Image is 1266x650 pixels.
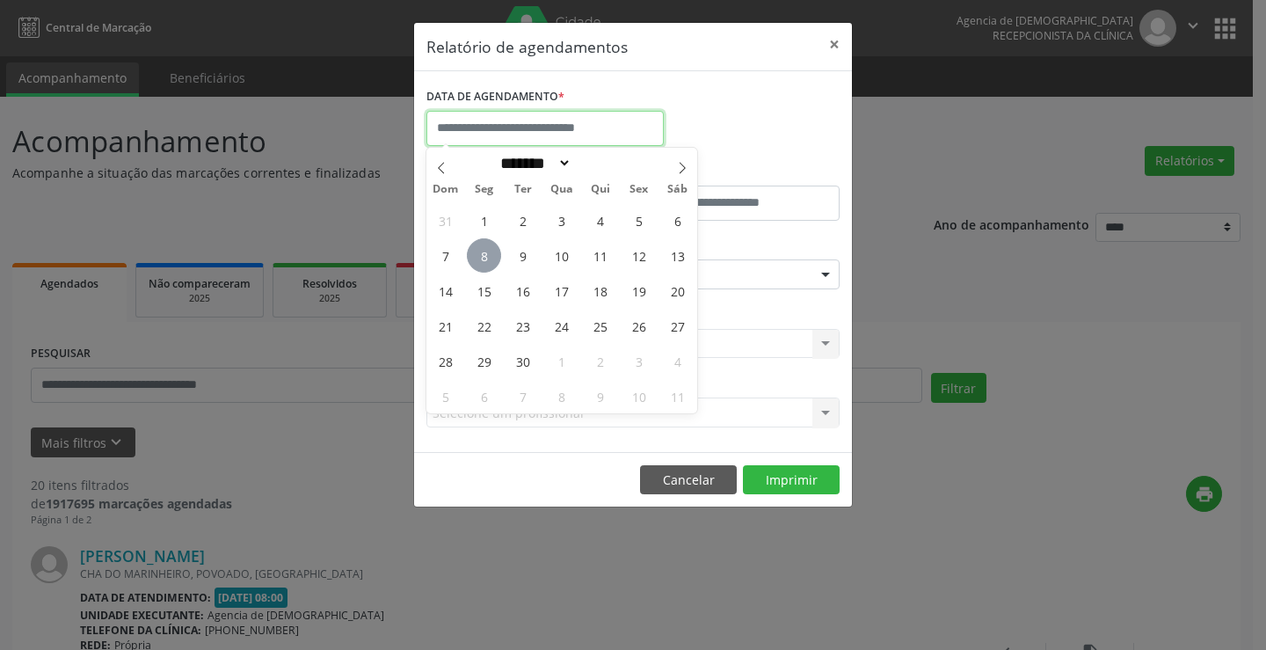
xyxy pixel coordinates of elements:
span: Outubro 1, 2025 [544,344,578,378]
span: Outubro 7, 2025 [506,379,540,413]
span: Sáb [658,184,697,195]
span: Setembro 19, 2025 [622,274,656,308]
span: Setembro 26, 2025 [622,309,656,343]
span: Setembro 10, 2025 [544,238,578,273]
span: Outubro 6, 2025 [467,379,501,413]
button: Cancelar [640,465,737,495]
span: Setembro 6, 2025 [660,203,695,237]
span: Setembro 16, 2025 [506,274,540,308]
span: Qua [542,184,581,195]
span: Setembro 22, 2025 [467,309,501,343]
span: Setembro 3, 2025 [544,203,578,237]
span: Outubro 8, 2025 [544,379,578,413]
span: Setembro 1, 2025 [467,203,501,237]
span: Outubro 3, 2025 [622,344,656,378]
span: Setembro 2, 2025 [506,203,540,237]
span: Setembro 11, 2025 [583,238,617,273]
label: ATÉ [637,158,840,186]
span: Setembro 5, 2025 [622,203,656,237]
span: Setembro 18, 2025 [583,274,617,308]
span: Outubro 10, 2025 [622,379,656,413]
span: Outubro 2, 2025 [583,344,617,378]
span: Agosto 31, 2025 [428,203,462,237]
span: Outubro 11, 2025 [660,379,695,413]
span: Sex [620,184,658,195]
span: Setembro 8, 2025 [467,238,501,273]
span: Outubro 9, 2025 [583,379,617,413]
button: Close [817,23,852,66]
span: Setembro 20, 2025 [660,274,695,308]
span: Setembro 29, 2025 [467,344,501,378]
select: Month [494,154,571,172]
span: Setembro 27, 2025 [660,309,695,343]
span: Setembro 30, 2025 [506,344,540,378]
span: Outubro 4, 2025 [660,344,695,378]
span: Setembro 4, 2025 [583,203,617,237]
span: Setembro 28, 2025 [428,344,462,378]
span: Setembro 25, 2025 [583,309,617,343]
span: Setembro 12, 2025 [622,238,656,273]
span: Seg [465,184,504,195]
span: Dom [426,184,465,195]
input: Year [571,154,629,172]
span: Qui [581,184,620,195]
span: Outubro 5, 2025 [428,379,462,413]
span: Setembro 9, 2025 [506,238,540,273]
span: Setembro 15, 2025 [467,274,501,308]
span: Setembro 13, 2025 [660,238,695,273]
span: Setembro 14, 2025 [428,274,462,308]
span: Ter [504,184,542,195]
span: Setembro 24, 2025 [544,309,578,343]
button: Imprimir [743,465,840,495]
span: Setembro 21, 2025 [428,309,462,343]
span: Setembro 7, 2025 [428,238,462,273]
span: Setembro 23, 2025 [506,309,540,343]
span: Setembro 17, 2025 [544,274,578,308]
label: DATA DE AGENDAMENTO [426,84,564,111]
h5: Relatório de agendamentos [426,35,628,58]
